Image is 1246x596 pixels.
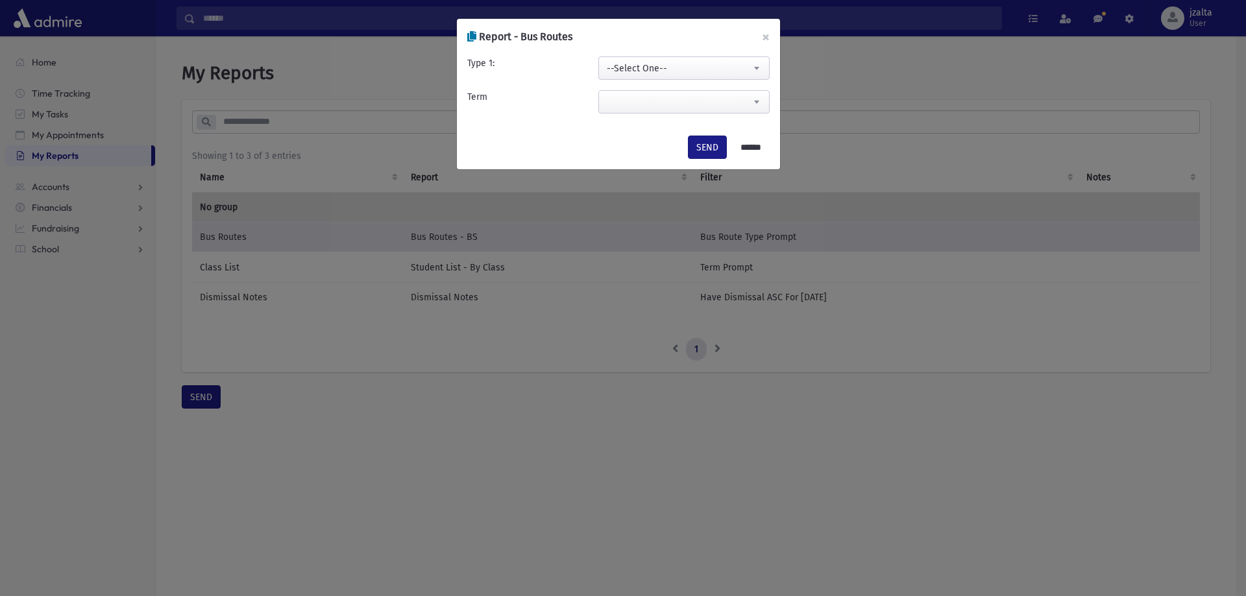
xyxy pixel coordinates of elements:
span: --Select One-- [599,57,769,80]
button: SEND [688,136,727,159]
label: Term [467,90,487,104]
h6: Report - Bus Routes [467,29,572,45]
label: Type 1: [467,56,495,70]
span: --Select One-- [598,56,770,80]
button: × [751,19,780,55]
